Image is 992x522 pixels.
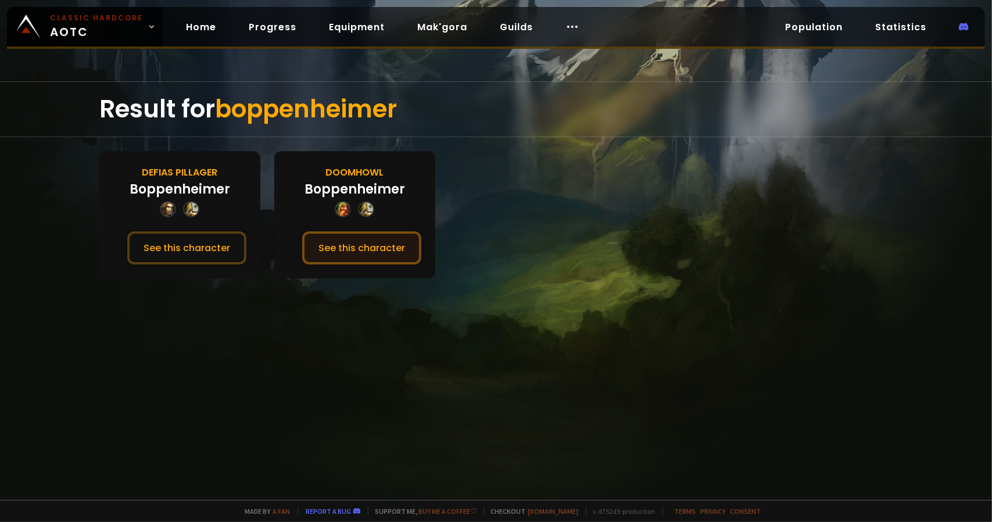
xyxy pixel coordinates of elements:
a: Guilds [490,15,542,39]
div: Doomhowl [325,165,384,180]
a: Progress [239,15,306,39]
span: v. d752d5 - production [586,507,656,516]
a: Consent [730,507,761,516]
a: a fan [273,507,291,516]
span: Support me, [368,507,477,516]
a: Report a bug [306,507,352,516]
a: Mak'gora [408,15,477,39]
a: Terms [675,507,696,516]
span: Made by [238,507,291,516]
a: Buy me a coffee [419,507,477,516]
a: Equipment [320,15,394,39]
span: AOTC [50,13,143,41]
a: Home [177,15,225,39]
a: Population [776,15,852,39]
div: Defias Pillager [142,165,217,180]
a: [DOMAIN_NAME] [528,507,579,516]
button: See this character [127,231,246,264]
a: Statistics [866,15,936,39]
span: boppenheimer [215,92,397,126]
a: Privacy [701,507,726,516]
a: Classic HardcoreAOTC [7,7,163,47]
span: Checkout [484,507,579,516]
div: Boppenheimer [305,180,405,199]
div: Result for [99,82,893,137]
div: Boppenheimer [130,180,230,199]
small: Classic Hardcore [50,13,143,23]
button: See this character [302,231,421,264]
